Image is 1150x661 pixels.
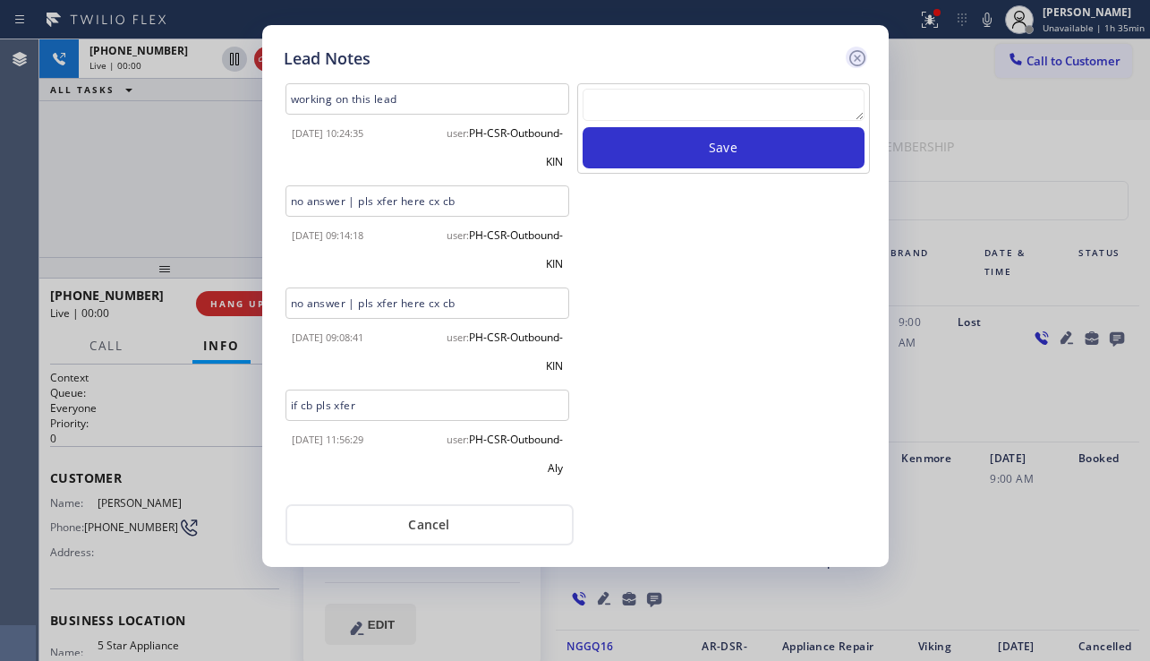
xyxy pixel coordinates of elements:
span: [DATE] 09:08:41 [292,330,363,344]
span: PH-CSR-Outbound-KIN [469,125,563,169]
div: no answer | pls xfer here cx cb [285,288,569,319]
span: PH-CSR-Outbound-KIN [469,330,563,373]
span: [DATE] 11:56:29 [292,433,363,446]
span: user: [447,330,469,344]
span: PH-CSR-Outbound-KIN [469,227,563,271]
div: if cb pls xfer [285,390,569,421]
span: PH-CSR-Outbound-Aly [469,432,563,476]
span: [DATE] 10:24:35 [292,126,363,140]
button: Save [583,127,865,168]
h5: Lead Notes [284,47,371,71]
span: user: [447,228,469,242]
span: user: [447,126,469,140]
div: working on this lead [285,83,569,115]
span: [DATE] 09:14:18 [292,228,363,242]
button: Cancel [285,504,574,545]
span: user: [447,433,469,446]
div: no answer | pls xfer here cx cb [285,185,569,217]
